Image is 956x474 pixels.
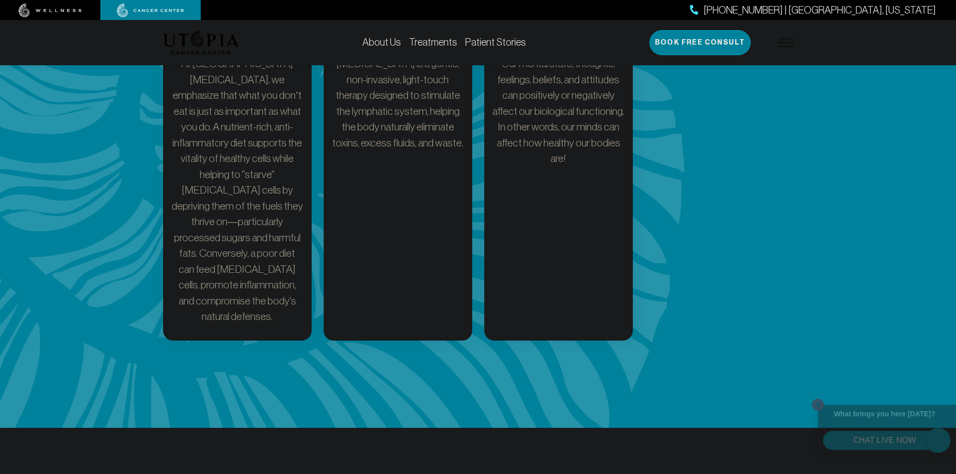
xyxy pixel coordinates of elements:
button: Book Free Consult [649,30,751,55]
a: [PHONE_NUMBER] | [GEOGRAPHIC_DATA], [US_STATE] [690,3,936,18]
img: icon-hamburger [778,39,793,47]
img: cancer center [117,4,184,18]
a: Treatments [409,37,457,48]
img: logo [163,31,239,55]
p: At [GEOGRAPHIC_DATA][MEDICAL_DATA], we emphasize that what you don’t eat is just as important as ... [171,56,304,325]
img: wellness [19,4,82,18]
a: Patient Stories [465,37,526,48]
p: Our mental state, thoughts, feelings, beliefs, and attitudes can positively or negatively affect ... [492,56,625,167]
a: About Us [362,37,401,48]
span: [PHONE_NUMBER] | [GEOGRAPHIC_DATA], [US_STATE] [704,3,936,18]
p: [MEDICAL_DATA] is a gentle, non-invasive, light-touch therapy designed to stimulate the lymphatic... [332,56,464,150]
